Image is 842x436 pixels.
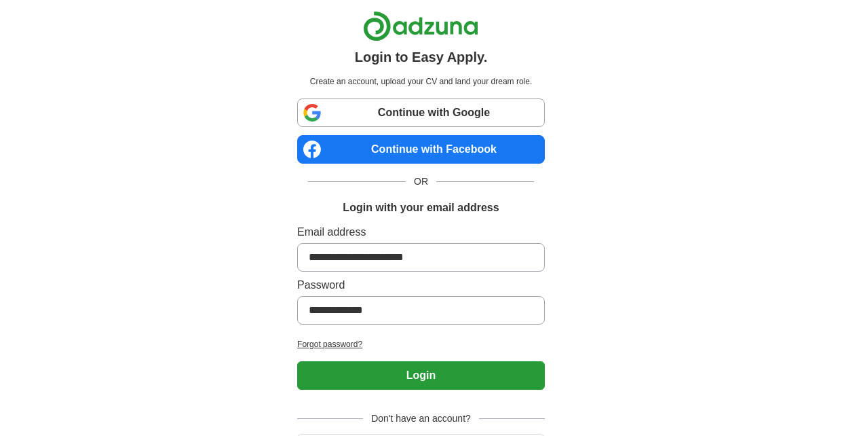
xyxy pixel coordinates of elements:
a: Continue with Facebook [297,135,545,164]
a: Forgot password? [297,338,545,350]
h1: Login to Easy Apply. [355,47,488,67]
span: OR [406,175,436,189]
h1: Login with your email address [343,200,499,216]
a: Continue with Google [297,98,545,127]
button: Login [297,361,545,390]
span: Don't have an account? [363,412,479,426]
p: Create an account, upload your CV and land your dream role. [300,75,542,88]
label: Password [297,277,545,293]
img: Adzuna logo [363,11,478,41]
label: Email address [297,224,545,240]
